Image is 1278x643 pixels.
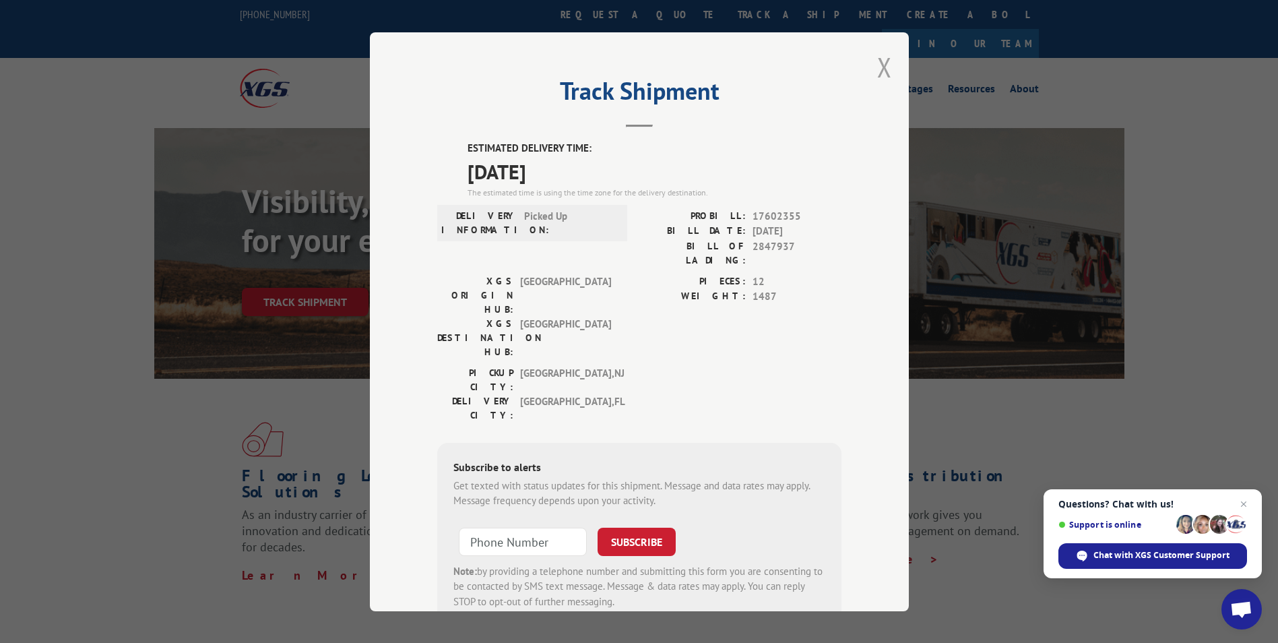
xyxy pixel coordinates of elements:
span: [GEOGRAPHIC_DATA] [520,274,611,316]
label: DELIVERY CITY: [437,394,513,422]
label: WEIGHT: [639,289,746,305]
h2: Track Shipment [437,82,841,107]
label: PIECES: [639,274,746,289]
span: Chat with XGS Customer Support [1093,549,1229,561]
span: [DATE] [468,156,841,186]
span: 12 [753,274,841,289]
span: [GEOGRAPHIC_DATA] , NJ [520,365,611,394]
span: [GEOGRAPHIC_DATA] [520,316,611,359]
button: SUBSCRIBE [598,527,676,555]
label: ESTIMATED DELIVERY TIME: [468,141,841,156]
button: Close modal [877,49,892,85]
label: PROBILL: [639,208,746,224]
label: XGS ORIGIN HUB: [437,274,513,316]
span: 2847937 [753,239,841,267]
span: Questions? Chat with us! [1058,499,1247,510]
span: Chat with XGS Customer Support [1058,543,1247,569]
div: by providing a telephone number and submitting this form you are consenting to be contacted by SM... [453,563,825,609]
label: BILL DATE: [639,224,746,239]
span: [GEOGRAPHIC_DATA] , FL [520,394,611,422]
label: PICKUP CITY: [437,365,513,394]
div: Get texted with status updates for this shipment. Message and data rates may apply. Message frequ... [453,478,825,508]
label: DELIVERY INFORMATION: [441,208,517,237]
a: Open chat [1221,589,1262,630]
span: 17602355 [753,208,841,224]
span: Support is online [1058,520,1172,530]
strong: Note: [453,564,477,577]
span: [DATE] [753,224,841,239]
span: Picked Up [524,208,615,237]
label: BILL OF LADING: [639,239,746,267]
label: XGS DESTINATION HUB: [437,316,513,359]
div: Subscribe to alerts [453,458,825,478]
input: Phone Number [459,527,587,555]
span: 1487 [753,289,841,305]
div: The estimated time is using the time zone for the delivery destination. [468,186,841,198]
